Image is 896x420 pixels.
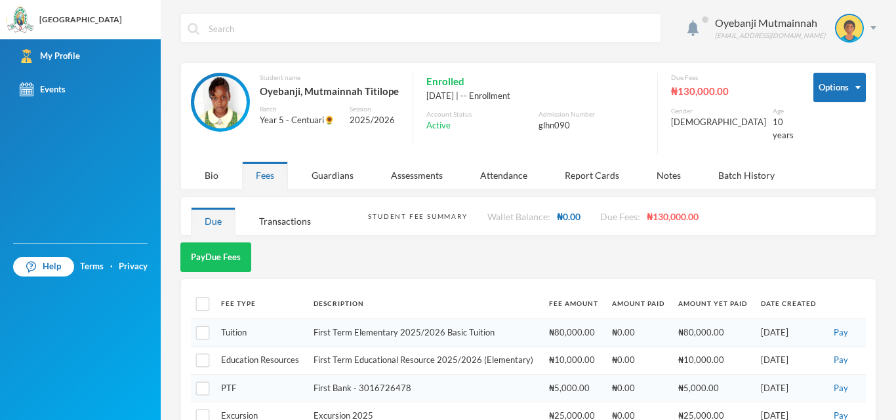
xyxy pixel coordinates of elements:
div: Admission Number [539,109,644,119]
div: Student Fee Summary [368,212,467,221]
button: Options [813,73,866,102]
div: [EMAIL_ADDRESS][DOMAIN_NAME] [715,31,825,41]
div: Events [20,83,66,96]
div: 2025/2026 [350,114,399,127]
td: Education Resources [214,347,307,375]
span: Due Fees: [600,211,640,222]
div: Fees [242,161,288,189]
td: ₦0.00 [605,374,672,402]
div: Age [773,106,794,116]
div: Report Cards [551,161,633,189]
td: First Term Educational Resource 2025/2026 (Elementary) [307,347,542,375]
th: Amount Yet Paid [672,289,754,318]
td: ₦80,000.00 [672,318,754,347]
div: Account Status [426,109,532,119]
div: Notes [643,161,695,189]
td: First Term Elementary 2025/2026 Basic Tuition [307,318,542,347]
div: Gender [671,106,766,116]
button: PayDue Fees [180,242,251,272]
div: Oyebanji, Mutmainnah Titilope [260,83,399,100]
img: search [188,23,199,35]
div: My Profile [20,49,80,63]
span: Wallet Balance: [487,211,550,222]
div: glhn090 [539,119,644,132]
th: Amount Paid [605,289,672,318]
td: [DATE] [754,347,823,375]
th: Fee Type [214,289,307,318]
img: logo [7,7,33,33]
button: Pay [830,326,852,340]
td: First Bank - 3016726478 [307,374,542,402]
button: Pay [830,381,852,396]
td: ₦5,000.00 [672,374,754,402]
button: Pay [830,353,852,368]
td: Tuition [214,318,307,347]
td: [DATE] [754,374,823,402]
a: Privacy [119,260,148,273]
a: Terms [80,260,104,273]
div: Oyebanji Mutmainnah [715,15,825,31]
th: Description [307,289,542,318]
td: ₦10,000.00 [672,347,754,375]
div: Transactions [245,207,325,235]
div: Attendance [466,161,541,189]
div: Due [191,207,235,235]
img: STUDENT [194,76,247,128]
div: Year 5 - Centuari🌻 [260,114,339,127]
div: Due Fees [671,73,794,83]
span: ₦130,000.00 [647,211,699,222]
span: Enrolled [426,73,464,90]
th: Fee Amount [542,289,605,318]
span: ₦0.00 [557,211,580,222]
div: Batch History [704,161,788,189]
td: [DATE] [754,318,823,347]
div: Student name [260,73,399,83]
input: Search [207,14,654,43]
img: STUDENT [836,15,863,41]
div: Session [350,104,399,114]
td: ₦10,000.00 [542,347,605,375]
div: ₦130,000.00 [671,83,794,100]
div: [DEMOGRAPHIC_DATA] [671,116,766,129]
div: Batch [260,104,339,114]
td: ₦0.00 [605,318,672,347]
div: Bio [191,161,232,189]
th: Date Created [754,289,823,318]
div: [GEOGRAPHIC_DATA] [39,14,122,26]
a: Help [13,257,74,277]
td: PTF [214,374,307,402]
div: Assessments [377,161,457,189]
td: ₦80,000.00 [542,318,605,347]
td: ₦5,000.00 [542,374,605,402]
td: ₦0.00 [605,347,672,375]
div: Guardians [298,161,367,189]
div: 10 years [773,116,794,142]
div: · [110,260,113,273]
div: [DATE] | -- Enrollment [426,90,644,103]
span: Active [426,119,451,132]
